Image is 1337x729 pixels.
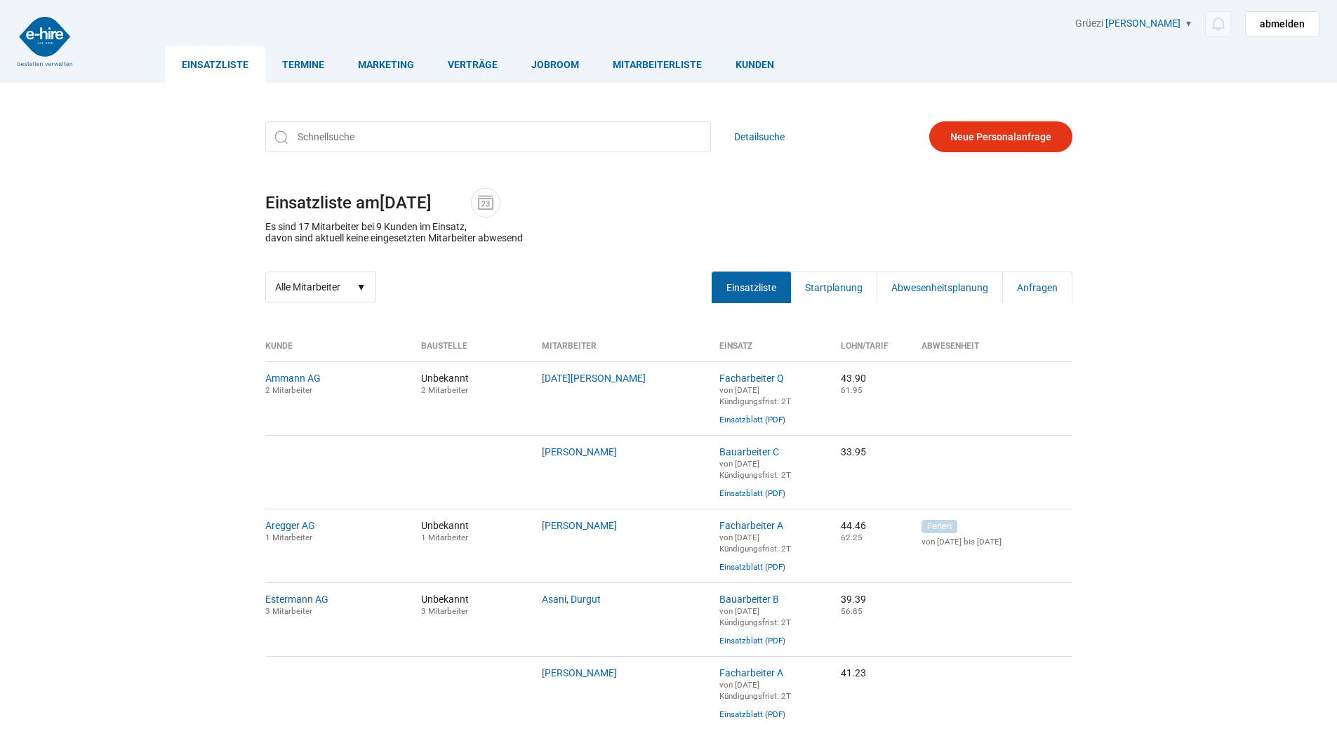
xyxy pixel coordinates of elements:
small: 3 Mitarbeiter [421,606,468,616]
small: 2 Mitarbeiter [421,385,468,395]
small: von [DATE] Kündigungsfrist: 2T [719,459,791,480]
small: 1 Mitarbeiter [265,533,312,542]
th: Mitarbeiter [531,341,709,361]
img: icon-notification.svg [1209,15,1227,33]
nobr: 41.23 [841,667,866,678]
a: Detailsuche [734,121,785,152]
a: Facharbeiter Q [719,373,784,384]
span: Unbekannt [421,520,521,542]
small: 56.85 [841,606,863,616]
a: Abwesenheitsplanung [877,272,1003,303]
a: [PERSON_NAME] [542,667,617,678]
a: Einsatzblatt (PDF) [719,562,785,572]
small: von [DATE] Kündigungsfrist: 2T [719,606,791,627]
a: Ammann AG [265,373,321,384]
nobr: 43.90 [841,373,866,384]
small: 3 Mitarbeiter [265,606,312,616]
a: Verträge [431,46,514,83]
small: 2 Mitarbeiter [265,385,312,395]
small: von [DATE] Kündigungsfrist: 2T [719,385,791,406]
a: Einsatzblatt (PDF) [719,709,785,719]
span: Ferien [922,520,957,533]
th: Lohn/Tarif [830,341,911,361]
a: Einsatzblatt (PDF) [719,488,785,498]
a: Einsatzliste [165,46,265,83]
a: [PERSON_NAME] [542,520,617,531]
a: abmelden [1245,11,1319,37]
th: Baustelle [411,341,532,361]
a: [PERSON_NAME] [542,446,617,457]
a: Bauarbeiter B [719,594,779,605]
a: Neue Personalanfrage [929,121,1072,152]
a: [DATE][PERSON_NAME] [542,373,646,384]
small: 62.25 [841,533,863,542]
a: Einsatzblatt (PDF) [719,415,785,424]
a: Einsatzliste [712,272,791,303]
a: Aregger AG [265,520,315,531]
a: Facharbeiter A [719,520,783,531]
nobr: 44.46 [841,520,866,531]
th: Kunde [265,341,411,361]
img: logo2.png [18,17,72,66]
a: [PERSON_NAME] [1105,18,1180,29]
nobr: 39.39 [841,594,866,605]
a: Termine [265,46,341,83]
small: von [DATE] bis [DATE] [922,537,1072,547]
span: Unbekannt [421,594,521,616]
a: Kunden [719,46,791,83]
a: Marketing [341,46,431,83]
input: Schnellsuche [265,121,711,152]
div: Grüezi [1075,18,1319,37]
nobr: 33.95 [841,446,866,457]
img: icon-date.svg [475,192,496,213]
h1: Einsatzliste am [265,188,1072,218]
small: von [DATE] Kündigungsfrist: 2T [719,680,791,701]
a: Asani, Durgut [542,594,601,605]
small: 1 Mitarbeiter [421,533,468,542]
a: Einsatzblatt (PDF) [719,636,785,646]
span: Unbekannt [421,373,521,395]
a: Jobroom [514,46,596,83]
small: von [DATE] Kündigungsfrist: 2T [719,533,791,554]
th: Abwesenheit [911,341,1072,361]
a: Estermann AG [265,594,328,605]
a: Mitarbeiterliste [596,46,719,83]
a: Startplanung [790,272,877,303]
a: Facharbeiter A [719,667,783,678]
small: 61.95 [841,385,863,395]
th: Einsatz [709,341,830,361]
a: Bauarbeiter C [719,446,779,457]
p: Es sind 17 Mitarbeiter bei 9 Kunden im Einsatz, davon sind aktuell keine eingesetzten Mitarbeiter... [265,221,523,243]
a: Anfragen [1002,272,1072,303]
